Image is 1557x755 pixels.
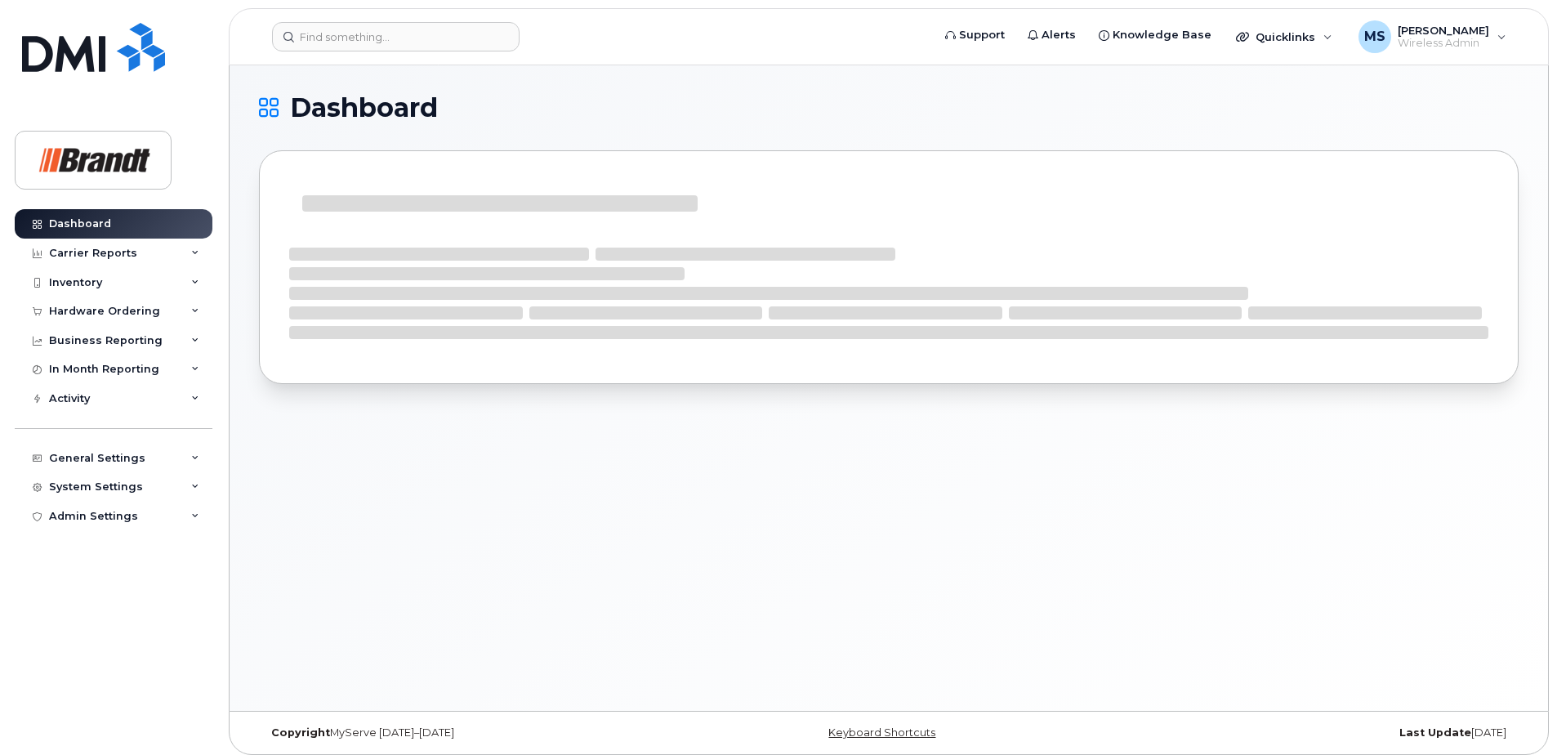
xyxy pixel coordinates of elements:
div: [DATE] [1099,726,1519,739]
span: Dashboard [290,96,438,120]
strong: Last Update [1399,726,1471,739]
div: MyServe [DATE]–[DATE] [259,726,679,739]
strong: Copyright [271,726,330,739]
a: Keyboard Shortcuts [828,726,935,739]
